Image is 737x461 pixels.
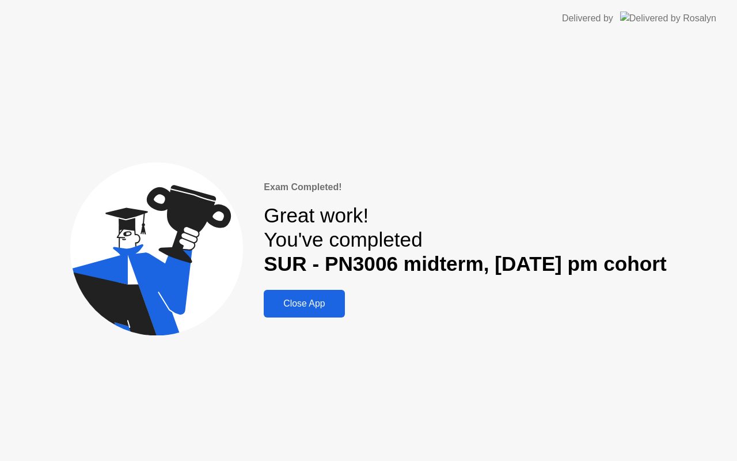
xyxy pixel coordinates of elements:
img: Delivered by Rosalyn [620,12,716,25]
div: Exam Completed! [264,180,666,194]
b: SUR - PN3006 midterm, [DATE] pm cohort [264,252,666,275]
button: Close App [264,290,344,318]
div: Close App [267,298,341,309]
div: Great work! You've completed [264,203,666,277]
div: Delivered by [562,12,613,25]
